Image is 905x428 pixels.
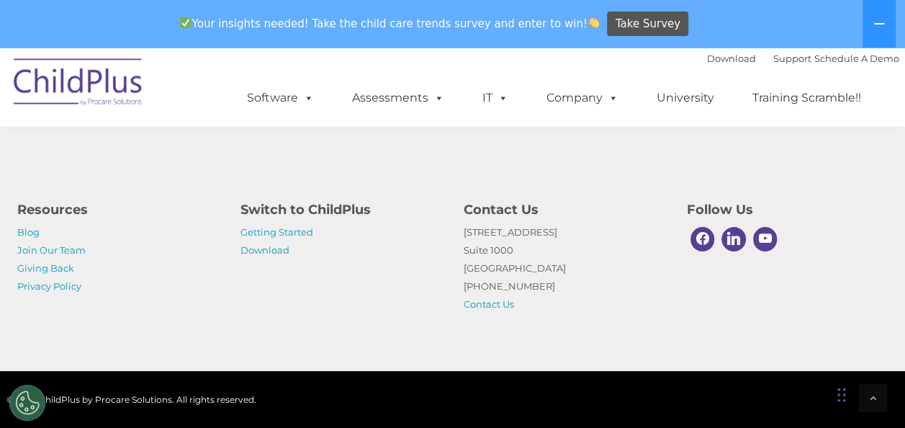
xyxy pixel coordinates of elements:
a: Company [532,84,633,112]
a: Support [773,53,811,64]
a: Facebook [687,223,719,255]
a: IT [468,84,523,112]
span: Your insights needed! Take the child care trends survey and enter to win! [174,9,605,37]
a: Schedule A Demo [814,53,899,64]
span: Take Survey [616,12,680,37]
img: ChildPlus by Procare Solutions [6,48,150,120]
a: Download [240,244,289,256]
div: Drag [837,373,846,416]
a: Take Survey [607,12,688,37]
a: Download [707,53,756,64]
a: University [642,84,729,112]
a: Getting Started [240,226,313,238]
a: Assessments [338,84,459,112]
a: Youtube [749,223,781,255]
span: Last name [200,95,244,106]
a: Join Our Team [17,244,86,256]
img: ✅ [180,17,191,28]
h4: Contact Us [464,200,665,220]
a: Privacy Policy [17,280,81,292]
span: Phone number [200,154,261,165]
a: Linkedin [718,223,749,255]
iframe: Chat Widget [670,272,905,428]
a: Training Scramble!! [738,84,875,112]
button: Cookies Settings [9,385,45,421]
span: © 2025 ChildPlus by Procare Solutions. All rights reserved. [6,394,256,405]
img: 👏 [588,17,599,28]
a: Giving Back [17,262,74,274]
p: [STREET_ADDRESS] Suite 1000 [GEOGRAPHIC_DATA] [PHONE_NUMBER] [464,223,665,313]
h4: Switch to ChildPlus [240,200,442,220]
font: | [707,53,899,64]
h4: Follow Us [687,200,888,220]
a: Blog [17,226,40,238]
h4: Resources [17,200,219,220]
a: Software [233,84,328,112]
a: Contact Us [464,298,514,310]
